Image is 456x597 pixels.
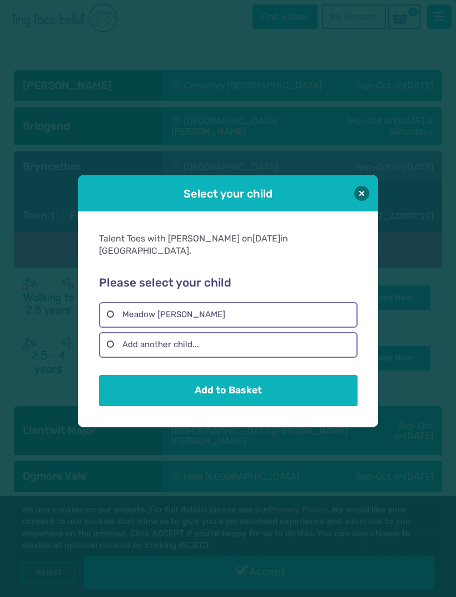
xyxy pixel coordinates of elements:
[99,233,357,258] div: Talent Toes with [PERSON_NAME] on in [GEOGRAPHIC_DATA].
[109,186,347,201] h1: Select your child
[99,276,357,290] h2: Please select your child
[99,375,357,406] button: Add to Basket
[99,332,357,358] label: Add another child...
[99,302,357,328] label: Meadow [PERSON_NAME]
[252,233,280,244] span: [DATE]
